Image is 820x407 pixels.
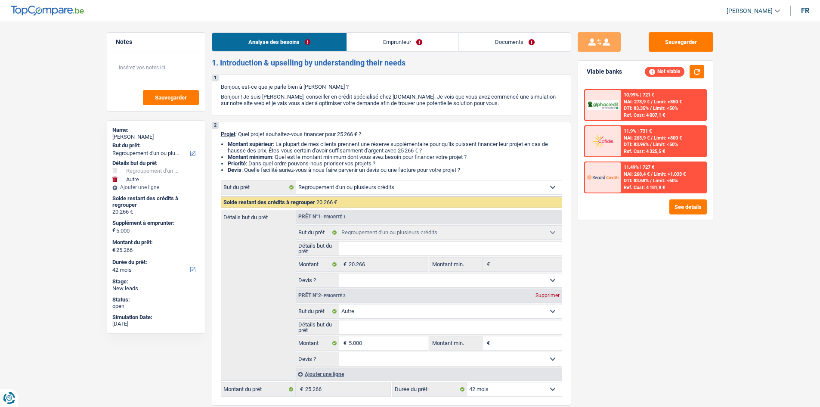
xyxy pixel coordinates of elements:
li: : Dans quel ordre pouvons-nous prioriser vos projets ? [228,160,562,167]
span: Limit: <50% [653,142,678,147]
span: DTI: 83.68% [624,178,649,183]
label: Devis ? [296,273,340,287]
span: / [651,171,653,177]
li: : Quelle facilité auriez-vous à nous faire parvenir un devis ou une facture pour votre projet ? [228,167,562,173]
span: / [651,99,653,105]
span: € [483,258,492,271]
span: / [650,106,652,111]
label: Détails but du prêt [221,210,296,220]
p: Bonjour, est-ce que je parle bien à [PERSON_NAME] ? [221,84,562,90]
span: € [296,382,305,396]
span: - Priorité 2 [321,293,346,298]
span: Devis [228,167,241,173]
button: Sauvegarder [143,90,199,105]
label: Montant du prêt: [112,239,198,246]
div: Not viable [645,67,684,76]
img: Record Credits [587,169,619,185]
label: But du prêt [296,226,340,239]
h5: Notes [116,38,196,46]
span: DTI: 83.96% [624,142,649,147]
strong: Priorité [228,160,246,167]
span: € [339,336,349,350]
a: [PERSON_NAME] [720,4,780,18]
span: Limit: <50% [653,106,678,111]
div: Simulation Date: [112,314,200,321]
div: Supprimer [533,293,562,298]
span: € [112,247,115,254]
div: 2 [212,122,219,129]
label: Devis ? [296,352,340,366]
div: 11.9% | 731 € [624,128,652,134]
a: Emprunteur [347,33,458,51]
div: [PERSON_NAME] [112,134,200,140]
img: Cofidis [587,133,619,149]
img: TopCompare Logo [11,6,84,16]
a: Analyse des besoins [212,33,347,51]
label: Montant min. [430,336,483,350]
span: [PERSON_NAME] [727,7,773,15]
div: Status: [112,296,200,303]
p: : Quel projet souhaitez-vous financer pour 25 266 € ? [221,131,562,137]
span: 20.266 € [316,199,337,205]
div: Ref. Cost: 4 007,1 € [624,112,665,118]
div: 11.49% | 727 € [624,165,654,170]
h2: 1. Introduction & upselling by understanding their needs [212,58,571,68]
label: Montant min. [430,258,483,271]
div: 20.266 € [112,208,200,215]
div: Solde restant des crédits à regrouper [112,195,200,208]
button: See details [669,199,707,214]
span: Sauvegarder [155,95,187,100]
strong: Montant minimum [228,154,272,160]
div: Stage: [112,278,200,285]
img: AlphaCredit [587,100,619,110]
span: Limit: <60% [653,178,678,183]
div: 1 [212,75,219,81]
div: Prêt n°2 [296,293,348,298]
label: Supplément à emprunter: [112,220,198,227]
div: open [112,303,200,310]
span: Limit: >850 € [654,99,682,105]
label: Durée du prêt: [393,382,467,396]
span: € [339,258,349,271]
span: / [651,135,653,141]
div: Ajouter une ligne [296,368,562,380]
a: Documents [459,33,571,51]
div: Ajouter une ligne [112,184,200,190]
label: Montant [296,336,340,350]
div: fr [801,6,809,15]
div: [DATE] [112,320,200,327]
span: NAI: 263,9 € [624,135,650,141]
label: Montant [296,258,340,271]
div: 10.99% | 721 € [624,92,654,98]
label: But du prêt: [112,142,198,149]
span: / [650,178,652,183]
label: But du prêt [296,304,340,318]
span: DTI: 83.35% [624,106,649,111]
label: But du prêt [221,180,296,194]
div: Ref. Cost: 4 325,5 € [624,149,665,154]
div: Name: [112,127,200,134]
span: Solde restant des crédits à regrouper [223,199,315,205]
span: NAI: 273,9 € [624,99,650,105]
label: Durée du prêt: [112,259,198,266]
label: Détails but du prêt [296,242,340,255]
span: Limit: >800 € [654,135,682,141]
div: New leads [112,285,200,292]
div: Ref. Cost: 4 181,9 € [624,185,665,190]
span: Projet [221,131,235,137]
p: Bonjour ! Je suis [PERSON_NAME], conseiller en crédit spécialisé chez [DOMAIN_NAME]. Je vois que ... [221,93,562,106]
div: Prêt n°1 [296,214,348,220]
div: Viable banks [587,68,622,75]
span: - Priorité 1 [321,214,346,219]
button: Sauvegarder [649,32,713,52]
strong: Montant supérieur [228,141,273,147]
li: : Quel est le montant minimum dont vous avez besoin pour financer votre projet ? [228,154,562,160]
label: Montant du prêt [221,382,296,396]
span: / [650,142,652,147]
span: € [483,336,492,350]
div: Détails but du prêt [112,160,200,167]
span: Limit: >1.033 € [654,171,686,177]
label: Détails but du prêt [296,320,340,334]
span: NAI: 268,4 € [624,171,650,177]
li: : La plupart de mes clients prennent une réserve supplémentaire pour qu'ils puissent financer leu... [228,141,562,154]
